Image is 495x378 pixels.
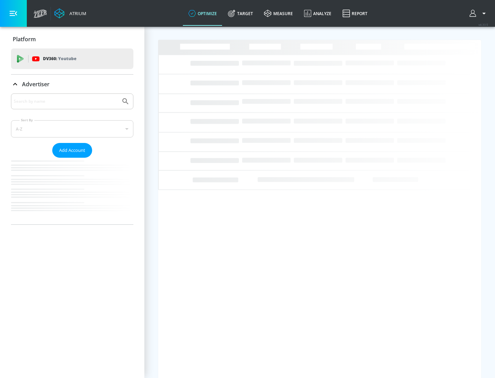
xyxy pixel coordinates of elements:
button: Add Account [52,143,92,158]
span: v 4.33.5 [478,23,488,26]
p: Platform [13,35,36,43]
div: Advertiser [11,93,133,224]
span: Add Account [59,146,85,154]
p: Youtube [58,55,76,62]
div: A-Z [11,120,133,137]
label: Sort By [20,118,34,122]
a: Analyze [298,1,337,26]
p: Advertiser [22,80,49,88]
a: Report [337,1,373,26]
p: DV360: [43,55,76,63]
a: Target [222,1,258,26]
div: Advertiser [11,75,133,94]
a: Atrium [54,8,86,19]
div: Platform [11,30,133,49]
a: optimize [183,1,222,26]
div: Atrium [67,10,86,16]
a: measure [258,1,298,26]
div: DV360: Youtube [11,48,133,69]
input: Search by name [14,97,118,106]
nav: list of Advertiser [11,158,133,224]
